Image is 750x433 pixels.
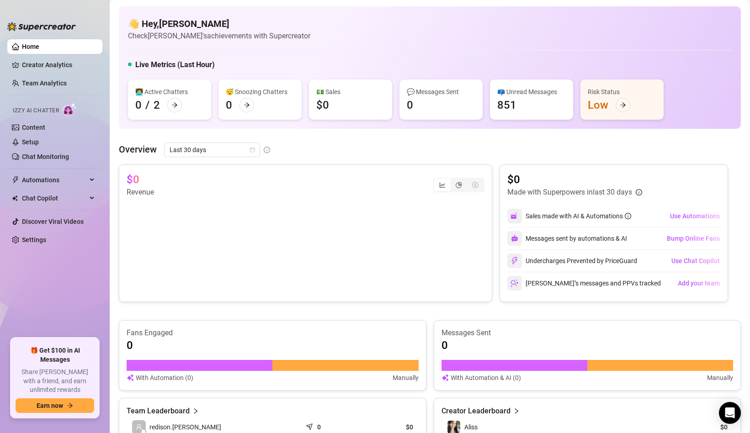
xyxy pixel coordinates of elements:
span: arrow-right [620,102,626,108]
span: Bump Online Fans [667,235,720,242]
span: info-circle [625,213,631,219]
span: pie-chart [456,182,462,188]
div: 0 [135,98,142,112]
a: Content [22,124,45,131]
div: Messages sent by automations & AI [507,231,627,246]
article: Made with Superpowers in last 30 days [507,187,632,198]
div: 💵 Sales [316,87,385,97]
article: Revenue [127,187,154,198]
a: Team Analytics [22,79,67,87]
span: arrow-right [67,402,73,409]
span: thunderbolt [12,176,19,184]
button: Use Automations [670,209,720,223]
button: Add your team [677,276,720,290]
span: line-chart [439,182,446,188]
article: 0 [127,338,133,353]
span: right [513,406,520,417]
div: $0 [316,98,329,112]
article: $0 [507,172,642,187]
article: 0 [317,422,321,432]
article: $0 [127,172,139,187]
span: arrow-right [171,102,178,108]
div: Sales made with AI & Automations [526,211,631,221]
div: Risk Status [588,87,656,97]
article: Check [PERSON_NAME]'s achievements with Supercreator [128,30,310,42]
div: Open Intercom Messenger [719,402,741,424]
img: svg%3e [441,373,449,383]
span: Share [PERSON_NAME] with a friend, and earn unlimited rewards [16,368,94,395]
div: 👩‍💻 Active Chatters [135,87,204,97]
span: info-circle [264,147,270,153]
div: segmented control [433,178,484,192]
img: svg%3e [511,257,519,265]
a: Discover Viral Videos [22,218,84,225]
button: Use Chat Copilot [671,253,720,268]
span: right [192,406,199,417]
span: 🎁 Get $100 in AI Messages [16,346,94,364]
div: 😴 Snoozing Chatters [226,87,294,97]
article: With Automation & AI (0) [451,373,521,383]
img: svg%3e [511,279,519,287]
span: Earn now [37,402,63,409]
img: logo-BBDzfeDw.svg [7,22,76,31]
img: svg%3e [127,373,134,383]
img: AI Chatter [63,103,77,116]
article: $0 [366,422,413,432]
img: svg%3e [511,235,518,242]
span: Use Chat Copilot [671,257,720,264]
a: Creator Analytics [22,58,95,72]
span: Izzy AI Chatter [13,106,59,115]
a: Home [22,43,39,50]
div: Undercharges Prevented by PriceGuard [507,253,637,268]
h4: 👋 Hey, [PERSON_NAME] [128,17,310,30]
h5: Live Metrics (Last Hour) [135,59,215,70]
span: info-circle [636,189,642,195]
img: svg%3e [511,212,519,220]
span: Aliss [464,423,478,431]
span: Chat Copilot [22,191,87,206]
article: $0 [686,422,728,432]
div: 0 [226,98,232,112]
div: 851 [497,98,516,112]
article: Messages Sent [441,328,734,338]
article: Fans Engaged [127,328,419,338]
a: Settings [22,236,46,243]
div: 2 [154,98,160,112]
a: Setup [22,138,39,146]
article: Overview [119,143,157,156]
span: redison.[PERSON_NAME] [149,422,221,432]
span: Automations [22,173,87,187]
a: Chat Monitoring [22,153,69,160]
span: user [136,424,142,430]
div: [PERSON_NAME]’s messages and PPVs tracked [507,276,661,290]
article: Manually [707,373,733,383]
article: Team Leaderboard [127,406,190,417]
div: 0 [407,98,413,112]
article: Manually [393,373,419,383]
button: Bump Online Fans [666,231,720,246]
img: Chat Copilot [12,195,18,201]
div: 💬 Messages Sent [407,87,475,97]
span: Last 30 days [170,143,255,157]
div: 📪 Unread Messages [497,87,566,97]
span: arrow-right [244,102,250,108]
article: 0 [441,338,448,353]
span: Add your team [678,280,720,287]
span: dollar-circle [472,182,479,188]
button: Earn nowarrow-right [16,398,94,413]
span: calendar [250,147,255,153]
span: Use Automations [670,212,720,220]
span: send [306,421,315,430]
article: Creator Leaderboard [441,406,511,417]
article: With Automation (0) [136,373,193,383]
